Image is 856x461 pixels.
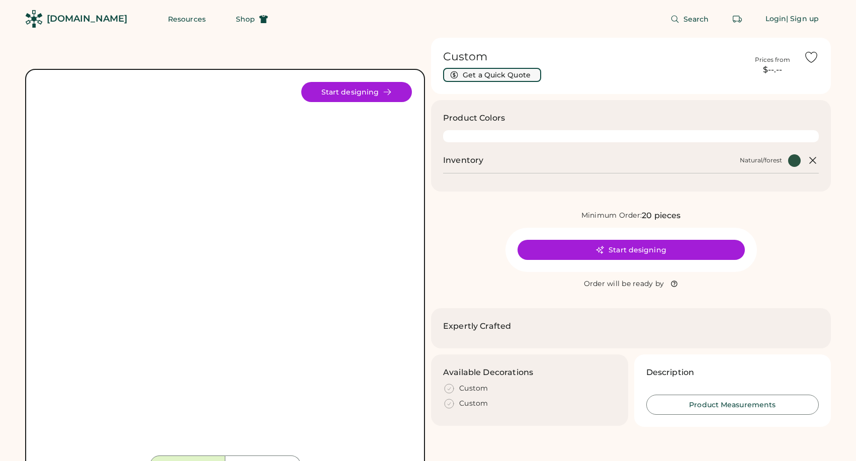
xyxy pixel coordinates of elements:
img: Product Image [38,82,412,455]
h3: Product Colors [443,112,505,124]
div: Prices from [755,56,790,64]
div: | Sign up [786,14,819,24]
div: Minimum Order: [581,211,642,221]
div: 20 pieces [642,210,680,222]
span: Search [683,16,709,23]
button: Retrieve an order [727,9,747,29]
button: Shop [224,9,280,29]
h2: Inventory [443,154,483,166]
button: Start designing [301,82,412,102]
span: Shop [236,16,255,23]
div: Custom [459,399,488,409]
div: Natural/forest [740,156,782,164]
h1: Custom [443,50,741,64]
img: Rendered Logo - Screens [25,10,43,28]
button: Search [658,9,721,29]
button: Start designing [518,240,745,260]
div: $--.-- [747,64,798,76]
h3: Description [646,366,695,379]
div: Order will be ready by [584,279,664,289]
h3: Available Decorations [443,366,533,379]
div: Custom [459,384,488,394]
button: Get a Quick Quote [443,68,541,82]
div: Login [765,14,787,24]
div: [DOMAIN_NAME] [47,13,127,25]
button: Product Measurements [646,395,819,415]
h2: Expertly Crafted [443,320,511,332]
button: Resources [156,9,218,29]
